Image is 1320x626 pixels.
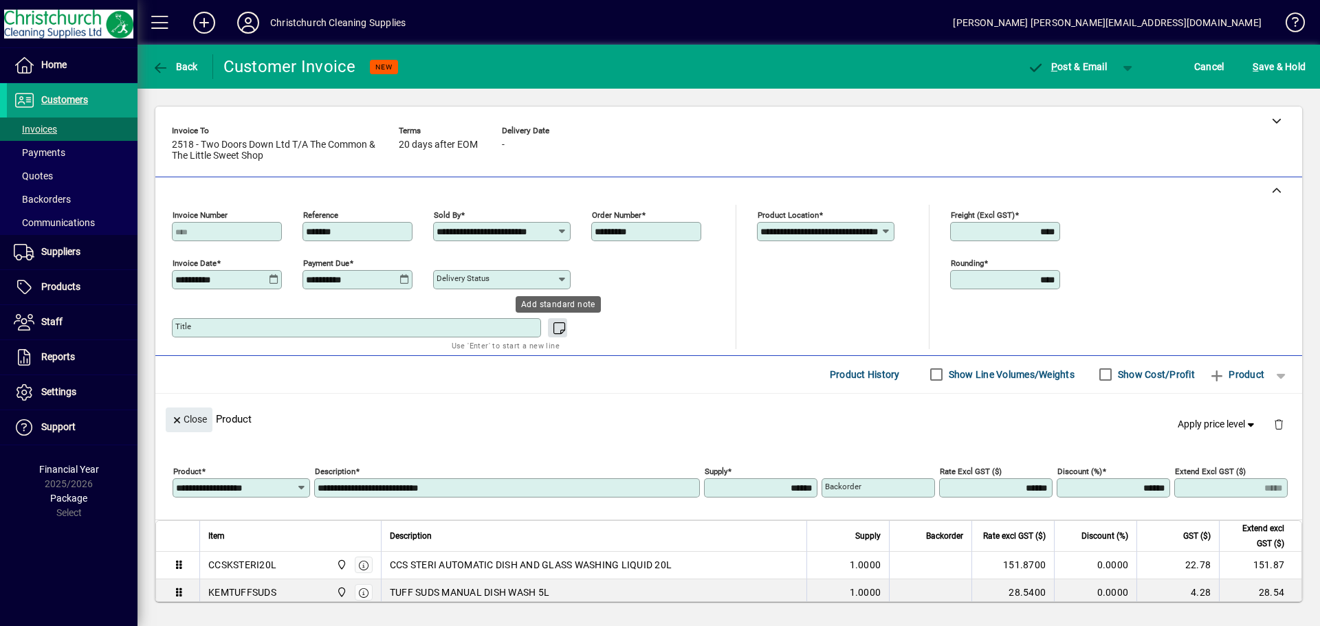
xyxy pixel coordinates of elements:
td: 4.28 [1136,579,1219,607]
button: Save & Hold [1249,54,1309,79]
span: Reports [41,351,75,362]
app-page-header-button: Back [137,54,213,79]
a: Reports [7,340,137,375]
span: Item [208,528,225,544]
mat-label: Invoice date [173,258,217,268]
span: Quotes [14,170,53,181]
mat-label: Product [173,467,201,476]
span: Extend excl GST ($) [1228,521,1284,551]
span: Product [1209,364,1264,385]
a: Quotes [7,164,137,188]
div: CCSKSTERI20L [208,558,276,572]
td: 0.0000 [1054,579,1136,607]
a: Knowledge Base [1275,3,1303,47]
div: 151.8700 [980,558,1046,572]
td: 22.78 [1136,552,1219,579]
label: Show Line Volumes/Weights [946,368,1075,381]
span: Support [41,421,76,432]
app-page-header-button: Close [162,413,216,425]
span: Invoices [14,124,57,135]
span: Financial Year [39,464,99,475]
span: 20 days after EOM [399,139,478,150]
mat-label: Rounding [951,258,984,268]
div: Christchurch Cleaning Supplies [270,12,406,34]
span: Backorders [14,194,71,205]
app-page-header-button: Delete [1262,417,1295,429]
span: Home [41,59,67,70]
button: Delete [1262,407,1295,440]
span: GST ($) [1183,528,1211,544]
span: Description [390,528,432,544]
a: Invoices [7,118,137,141]
span: 1.0000 [850,585,881,599]
span: Settings [41,386,76,397]
button: Close [166,407,212,432]
span: Cancel [1194,56,1224,78]
mat-label: Title [175,322,191,331]
span: Christchurch Cleaning Supplies Ltd [333,585,349,600]
a: Communications [7,211,137,234]
span: Backorder [926,528,963,544]
div: Add standard note [516,296,601,313]
mat-label: Sold by [434,210,461,220]
span: 1.0000 [850,558,881,572]
mat-label: Extend excl GST ($) [1175,467,1246,476]
button: Post & Email [1020,54,1114,79]
mat-label: Supply [705,467,727,476]
mat-label: Product location [758,210,819,220]
span: CCS STERI AUTOMATIC DISH AND GLASS WASHING LIQUID 20L [390,558,672,572]
mat-label: Freight (excl GST) [951,210,1015,220]
span: Suppliers [41,246,80,257]
span: Close [171,408,207,431]
span: Payments [14,147,65,158]
button: Apply price level [1172,412,1263,436]
mat-label: Discount (%) [1057,467,1102,476]
span: Rate excl GST ($) [983,528,1046,544]
span: P [1051,61,1057,72]
span: ost & Email [1027,61,1107,72]
button: Cancel [1191,54,1228,79]
button: Product [1202,362,1271,387]
a: Home [7,48,137,82]
span: Christchurch Cleaning Supplies Ltd [333,557,349,572]
span: Package [50,493,87,504]
span: TUFF SUDS MANUAL DISH WASH 5L [390,585,549,599]
span: Apply price level [1178,417,1257,432]
span: - [502,139,505,150]
span: Supply [855,528,881,544]
span: Customers [41,94,88,105]
mat-hint: Use 'Enter' to start a new line [452,337,560,353]
mat-label: Invoice number [173,210,228,220]
span: ave & Hold [1253,56,1306,78]
mat-label: Reference [303,210,338,220]
div: Product [155,394,1302,444]
mat-label: Order number [592,210,641,220]
mat-label: Payment due [303,258,349,268]
td: 151.87 [1219,552,1301,579]
span: NEW [375,63,393,71]
mat-label: Description [315,467,355,476]
button: Product History [824,362,905,387]
span: Product History [830,364,900,385]
div: 28.5400 [980,585,1046,599]
td: 0.0000 [1054,552,1136,579]
a: Backorders [7,188,137,211]
span: S [1253,61,1258,72]
label: Show Cost/Profit [1115,368,1195,381]
mat-label: Backorder [825,482,861,491]
span: Communications [14,217,95,228]
a: Suppliers [7,235,137,269]
button: Profile [226,10,270,35]
div: [PERSON_NAME] [PERSON_NAME][EMAIL_ADDRESS][DOMAIN_NAME] [953,12,1262,34]
button: Back [148,54,201,79]
mat-label: Rate excl GST ($) [940,467,1002,476]
mat-label: Delivery status [437,273,489,283]
a: Payments [7,141,137,164]
button: Add [182,10,226,35]
span: 2518 - Two Doors Down Ltd T/A The Common & The Little Sweet Shop [172,139,378,161]
a: Staff [7,305,137,339]
span: Discount (%) [1081,528,1128,544]
td: 28.54 [1219,579,1301,607]
span: Back [152,61,198,72]
a: Products [7,270,137,304]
